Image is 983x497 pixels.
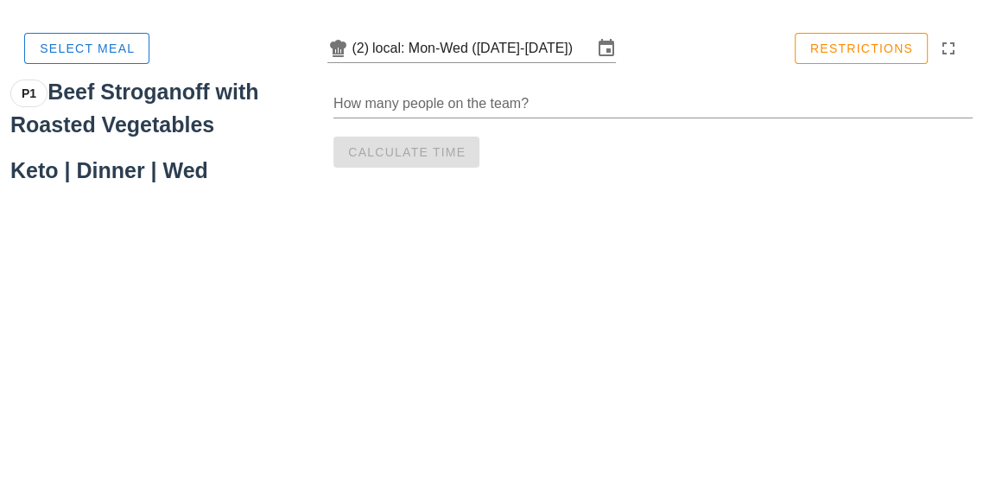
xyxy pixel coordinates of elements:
[24,33,149,64] button: Select Meal
[352,40,372,57] div: (2)
[795,33,928,64] button: Restrictions
[10,155,327,188] p: Keto | dinner | Wed
[22,80,36,106] span: P1
[39,41,135,55] span: Select Meal
[809,41,913,55] span: Restrictions
[10,76,327,141] p: Beef Stroganoff with Roasted Vegetables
